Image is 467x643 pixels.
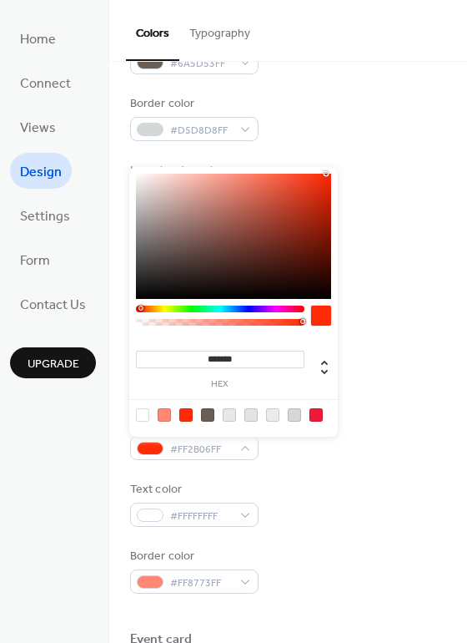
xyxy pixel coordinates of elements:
[170,122,232,139] span: #D5D8D8FF
[10,20,66,56] a: Home
[288,408,301,422] div: rgb(213, 216, 216)
[170,575,232,592] span: #FF8773FF
[20,292,86,318] span: Contact Us
[244,408,258,422] div: rgb(230, 228, 226)
[223,408,236,422] div: rgb(234, 232, 230)
[28,356,79,373] span: Upgrade
[10,197,80,233] a: Settings
[158,408,171,422] div: rgb(255, 135, 115)
[130,548,255,565] div: Border color
[179,408,193,422] div: rgb(255, 43, 6)
[136,380,304,389] label: hex
[20,27,56,53] span: Home
[170,441,232,458] span: #FF2B06FF
[10,64,81,100] a: Connect
[20,71,71,97] span: Connect
[10,241,60,277] a: Form
[201,408,214,422] div: rgb(106, 93, 83)
[309,408,323,422] div: rgb(239, 25, 58)
[136,408,149,422] div: rgb(255, 255, 255)
[170,55,232,73] span: #6A5D53FF
[130,481,255,499] div: Text color
[130,95,255,113] div: Border color
[10,153,72,189] a: Design
[10,286,96,321] a: Contact Us
[20,204,70,230] span: Settings
[130,162,255,180] div: Inner border color
[20,115,56,141] span: Views
[20,248,50,274] span: Form
[20,159,62,185] span: Design
[170,508,232,525] span: #FFFFFFFF
[10,347,96,378] button: Upgrade
[266,408,279,422] div: rgb(237, 236, 235)
[10,109,66,144] a: Views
